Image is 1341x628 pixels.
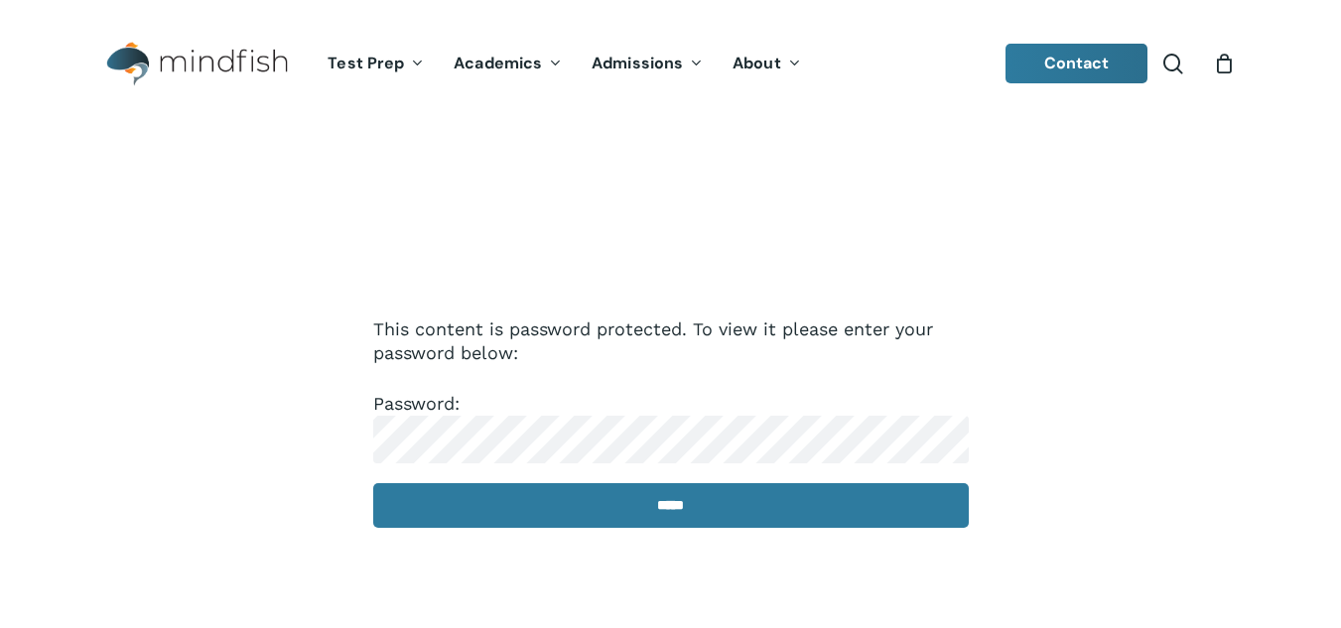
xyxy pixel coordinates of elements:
[1006,44,1148,83] a: Contact
[1213,53,1235,74] a: Cart
[79,27,1262,101] header: Main Menu
[439,56,577,72] a: Academics
[577,56,718,72] a: Admissions
[373,416,969,463] input: Password:
[733,53,781,73] span: About
[373,393,969,448] label: Password:
[718,56,816,72] a: About
[373,317,969,392] p: This content is password protected. To view it please enter your password below:
[313,56,439,72] a: Test Prep
[328,53,404,73] span: Test Prep
[592,53,683,73] span: Admissions
[313,27,815,101] nav: Main Menu
[454,53,542,73] span: Academics
[1044,53,1110,73] span: Contact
